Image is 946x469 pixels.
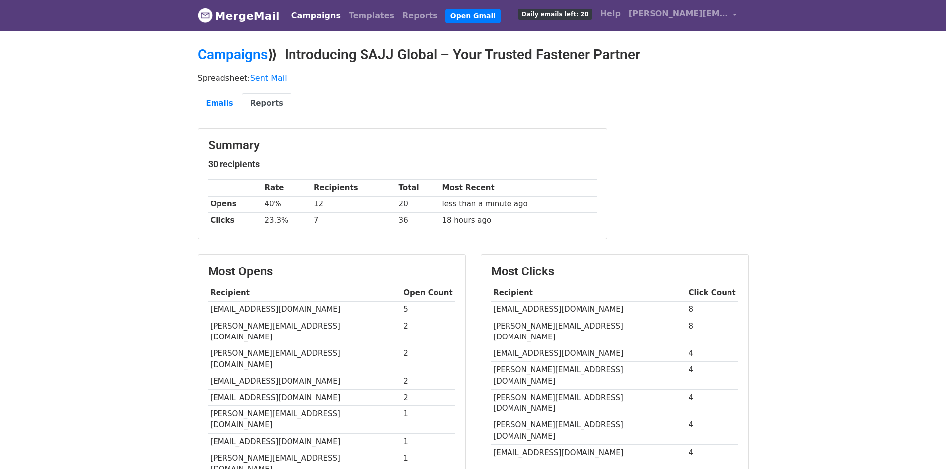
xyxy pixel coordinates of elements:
[208,406,401,434] td: [PERSON_NAME][EMAIL_ADDRESS][DOMAIN_NAME]
[242,93,291,114] a: Reports
[440,180,597,196] th: Most Recent
[686,417,738,445] td: 4
[686,390,738,417] td: 4
[396,196,440,212] td: 20
[208,433,401,450] td: [EMAIL_ADDRESS][DOMAIN_NAME]
[440,212,597,229] td: 18 hours ago
[686,301,738,318] td: 8
[208,373,401,389] td: [EMAIL_ADDRESS][DOMAIN_NAME]
[491,417,686,445] td: [PERSON_NAME][EMAIL_ADDRESS][DOMAIN_NAME]
[208,318,401,345] td: [PERSON_NAME][EMAIL_ADDRESS][DOMAIN_NAME]
[208,265,455,279] h3: Most Opens
[401,433,455,450] td: 1
[401,373,455,389] td: 2
[208,301,401,318] td: [EMAIL_ADDRESS][DOMAIN_NAME]
[686,285,738,301] th: Click Count
[491,445,686,461] td: [EMAIL_ADDRESS][DOMAIN_NAME]
[401,390,455,406] td: 2
[208,212,262,229] th: Clicks
[401,345,455,373] td: 2
[208,285,401,301] th: Recipient
[491,390,686,417] td: [PERSON_NAME][EMAIL_ADDRESS][DOMAIN_NAME]
[491,265,738,279] h3: Most Clicks
[396,180,440,196] th: Total
[345,6,398,26] a: Templates
[208,196,262,212] th: Opens
[198,5,280,26] a: MergeMail
[208,159,597,170] h5: 30 recipients
[401,406,455,434] td: 1
[250,73,287,83] a: Sent Mail
[445,9,501,23] a: Open Gmail
[491,285,686,301] th: Recipient
[262,212,311,229] td: 23.3%
[686,318,738,345] td: 8
[629,8,728,20] span: [PERSON_NAME][EMAIL_ADDRESS][DOMAIN_NAME]
[311,180,396,196] th: Recipients
[518,9,592,20] span: Daily emails left: 20
[198,73,749,83] p: Spreadsheet:
[198,93,242,114] a: Emails
[198,8,213,23] img: MergeMail logo
[198,46,749,63] h2: ⟫ Introducing SAJJ Global – Your Trusted Fastener Partner
[491,345,686,362] td: [EMAIL_ADDRESS][DOMAIN_NAME]
[262,196,311,212] td: 40%
[401,301,455,318] td: 5
[288,6,345,26] a: Campaigns
[514,4,596,24] a: Daily emails left: 20
[686,445,738,461] td: 4
[208,345,401,373] td: [PERSON_NAME][EMAIL_ADDRESS][DOMAIN_NAME]
[311,212,396,229] td: 7
[596,4,625,24] a: Help
[198,46,268,63] a: Campaigns
[625,4,741,27] a: [PERSON_NAME][EMAIL_ADDRESS][DOMAIN_NAME]
[686,362,738,390] td: 4
[491,301,686,318] td: [EMAIL_ADDRESS][DOMAIN_NAME]
[401,318,455,345] td: 2
[491,362,686,390] td: [PERSON_NAME][EMAIL_ADDRESS][DOMAIN_NAME]
[208,138,597,153] h3: Summary
[262,180,311,196] th: Rate
[491,318,686,345] td: [PERSON_NAME][EMAIL_ADDRESS][DOMAIN_NAME]
[208,390,401,406] td: [EMAIL_ADDRESS][DOMAIN_NAME]
[398,6,441,26] a: Reports
[396,212,440,229] td: 36
[440,196,597,212] td: less than a minute ago
[686,345,738,362] td: 4
[401,285,455,301] th: Open Count
[311,196,396,212] td: 12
